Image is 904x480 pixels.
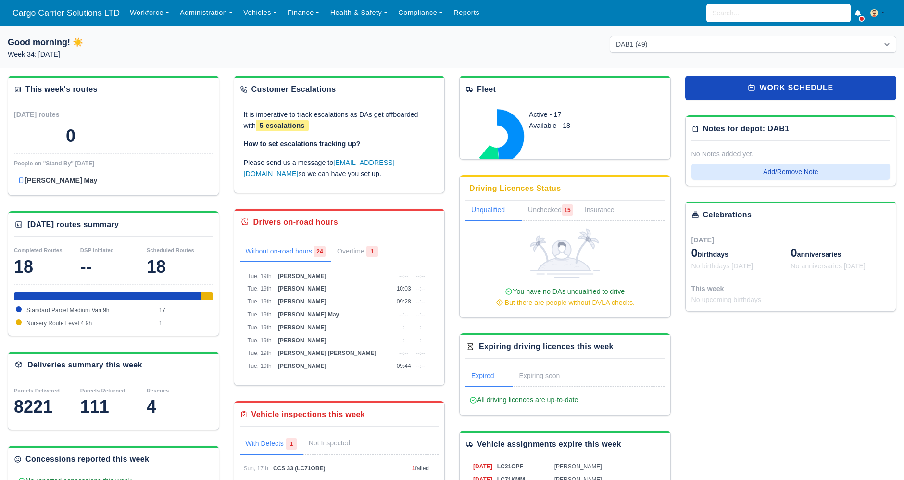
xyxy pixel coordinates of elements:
span: 09:44 [397,363,411,369]
input: Search... [706,4,851,22]
a: Unchecked [522,201,579,221]
small: Parcels Returned [80,388,126,393]
div: Standard Parcel Medium Van 9h [14,292,201,300]
a: Insurance [579,201,631,221]
span: 10:03 [397,285,411,292]
span: LC21OPF [497,463,523,470]
a: Compliance [393,3,448,22]
span: [PERSON_NAME] [278,298,326,305]
a: With Defects [240,434,303,455]
span: [PERSON_NAME] [278,285,326,292]
a: Reports [448,3,485,22]
div: birthdays [691,245,791,261]
a: Workforce [125,3,175,22]
span: 1 [286,438,297,450]
span: 0 [691,246,698,259]
span: 24 [314,246,326,257]
div: Customer Escalations [251,84,336,95]
div: 4 [147,397,213,417]
a: Cargo Carrier Solutions LTD [8,4,125,23]
a: Unqualified [465,201,522,221]
div: Drivers on-road hours [253,216,338,228]
h1: Good morning! ☀️ [8,36,294,49]
a: work schedule [685,76,897,100]
span: All driving licences are up-to-date [469,396,578,404]
small: Parcels Delivered [14,388,60,393]
span: Tue, 19th [248,350,272,356]
span: [PERSON_NAME] [554,463,602,470]
span: [PERSON_NAME] May [278,311,339,318]
span: Tue, 19th [248,324,272,331]
div: -- [80,257,147,277]
span: 09:28 [397,298,411,305]
span: --:-- [416,324,425,331]
span: No upcoming birthdays [691,296,762,303]
div: 18 [147,257,213,277]
span: Sun, 17th [244,465,268,472]
span: Tue, 19th [248,298,272,305]
span: --:-- [416,311,425,318]
span: 1 [412,465,415,472]
div: You have no DAs unqualified to drive [469,286,661,308]
span: --:-- [416,363,425,369]
div: Deliveries summary this week [27,359,142,371]
div: Expiring driving licences this week [479,341,614,353]
a: Without on-road hours [240,242,332,262]
div: 111 [80,397,147,417]
span: This week [691,285,724,292]
small: Scheduled Routes [147,247,194,253]
div: Active - 17 [529,109,628,120]
span: --:-- [416,350,425,356]
span: 1 [366,246,378,257]
div: Nursery Route Level 4 9h [201,292,213,300]
span: Tue, 19th [248,363,272,369]
a: Health & Safety [325,3,393,22]
div: 0 [66,126,75,146]
div: Vehicle assignments expire this week [477,439,621,450]
span: 5 escalations [256,120,309,131]
span: --:-- [399,324,408,331]
small: DSP Initiated [80,247,114,253]
div: Vehicle inspections this week [251,409,365,420]
p: How to set escalations tracking up? [244,139,435,150]
div: 8221 [14,397,80,417]
span: 15 [562,204,573,216]
div: [DATE] routes summary [27,219,119,230]
div: anniversaries [791,245,890,261]
button: Add/Remove Note [691,164,891,180]
a: [EMAIL_ADDRESS][DOMAIN_NAME] [244,159,395,177]
span: Nursery Route Level 4 9h [26,320,92,327]
p: It is imperative to track escalations as DAs get offboarded with [244,109,435,131]
span: [DATE] [473,463,492,470]
td: 17 [157,304,213,317]
span: --:-- [399,311,408,318]
span: --:-- [416,273,425,279]
a: Expiring soon [513,366,579,387]
div: Concessions reported this week [25,454,149,465]
span: --:-- [416,298,425,305]
span: [PERSON_NAME] [278,273,326,279]
span: [PERSON_NAME] [278,337,326,344]
span: [PERSON_NAME] [278,324,326,331]
div: Celebrations [703,209,752,221]
span: Standard Parcel Medium Van 9h [26,307,110,314]
span: --:-- [399,350,408,356]
div: But there are people without DVLA checks. [469,297,661,308]
span: Tue, 19th [248,273,272,279]
span: 0 [791,246,797,259]
div: Fleet [477,84,496,95]
span: [PERSON_NAME] [PERSON_NAME] [278,350,377,356]
p: Please send us a message to so we can have you set up. [244,157,435,179]
span: [DATE] [691,236,714,244]
span: Tue, 19th [248,285,272,292]
a: Vehicles [238,3,282,22]
span: --:-- [399,273,408,279]
td: failed [410,462,439,475]
div: People on "Stand By" [DATE] [14,160,213,167]
span: --:-- [416,337,425,344]
div: [DATE] routes [14,109,113,120]
a: Not Inspected [303,434,356,453]
span: No anniversaries [DATE] [791,262,866,270]
span: Tue, 19th [248,311,272,318]
span: Tue, 19th [248,337,272,344]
